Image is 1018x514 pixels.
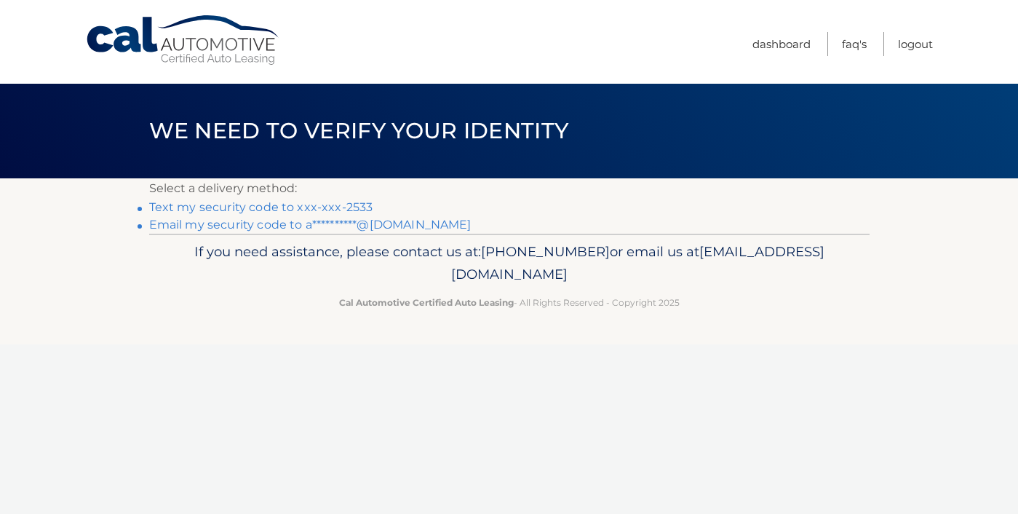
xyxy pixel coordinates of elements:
[842,32,867,56] a: FAQ's
[85,15,282,66] a: Cal Automotive
[149,117,569,144] span: We need to verify your identity
[159,240,860,287] p: If you need assistance, please contact us at: or email us at
[339,297,514,308] strong: Cal Automotive Certified Auto Leasing
[481,243,610,260] span: [PHONE_NUMBER]
[149,200,373,214] a: Text my security code to xxx-xxx-2533
[159,295,860,310] p: - All Rights Reserved - Copyright 2025
[149,218,472,232] a: Email my security code to a**********@[DOMAIN_NAME]
[752,32,811,56] a: Dashboard
[898,32,933,56] a: Logout
[149,178,870,199] p: Select a delivery method:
